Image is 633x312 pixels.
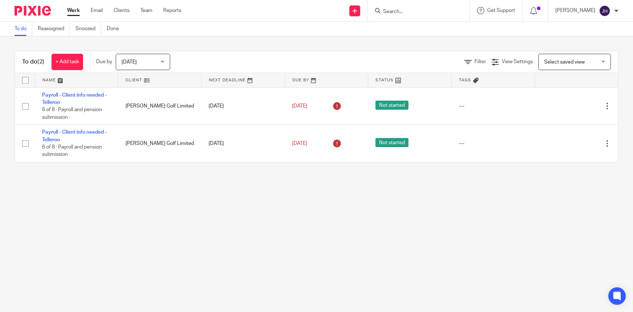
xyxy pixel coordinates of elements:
[555,7,595,14] p: [PERSON_NAME]
[375,101,408,110] span: Not started
[38,22,70,36] a: Reassigned
[459,140,528,147] div: ---
[42,130,107,142] a: Payroll - Client info needed - Telleroo
[502,59,533,64] span: View Settings
[292,141,307,146] span: [DATE]
[52,54,83,70] a: + Add task
[118,125,202,162] td: [PERSON_NAME] Golf Limited
[42,145,102,157] span: 6 of 8 · Payroll and pension submission
[42,93,107,105] a: Payroll - Client info needed - Telleroo
[599,5,611,17] img: svg%3E
[22,58,44,66] h1: To do
[201,88,285,125] td: [DATE]
[459,102,528,110] div: ---
[42,107,102,120] span: 6 of 8 · Payroll and pension submission
[67,7,80,14] a: Work
[459,78,471,82] span: Tags
[140,7,152,14] a: Team
[544,60,585,65] span: Select saved view
[382,9,448,15] input: Search
[15,6,51,16] img: Pixie
[487,8,515,13] span: Get Support
[292,104,307,109] span: [DATE]
[201,125,285,162] td: [DATE]
[96,58,112,65] p: Due by
[122,60,137,65] span: [DATE]
[375,138,408,147] span: Not started
[118,88,202,125] td: [PERSON_NAME] Golf Limited
[15,22,32,36] a: To do
[474,59,486,64] span: Filter
[37,59,44,65] span: (2)
[75,22,101,36] a: Snoozed
[91,7,103,14] a: Email
[107,22,124,36] a: Done
[163,7,181,14] a: Reports
[114,7,130,14] a: Clients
